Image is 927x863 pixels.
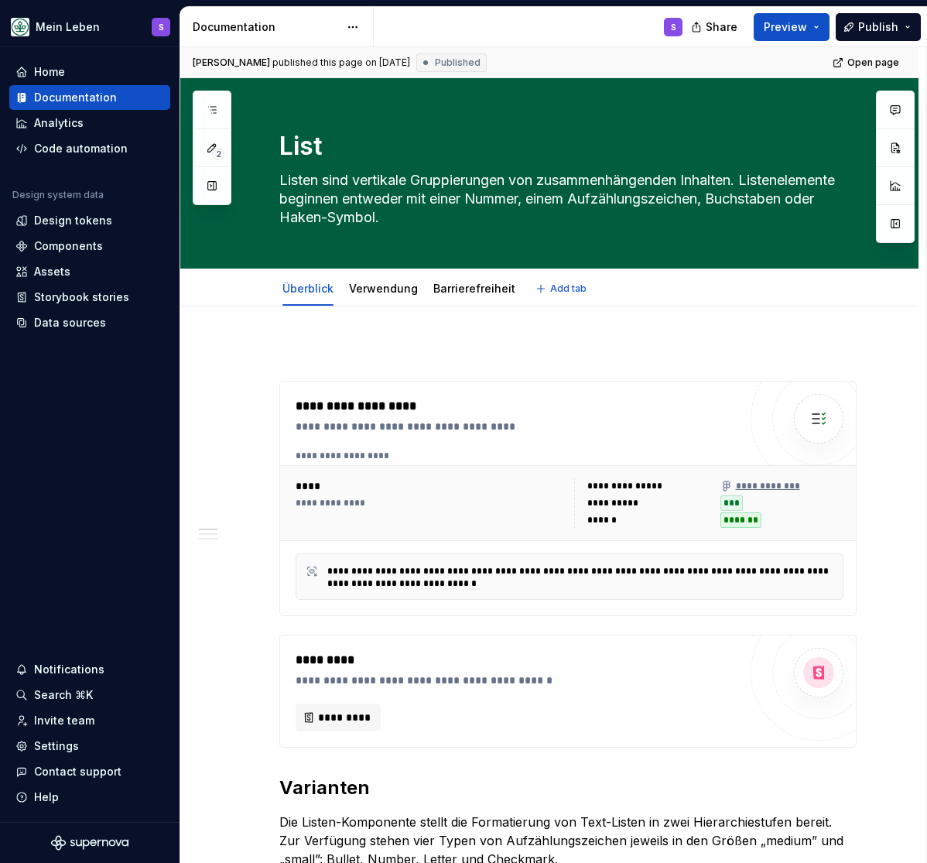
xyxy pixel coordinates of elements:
div: Verwendung [343,272,424,304]
div: Notifications [34,662,104,677]
a: Barrierefreiheit [433,282,515,295]
div: Data sources [34,315,106,330]
div: Documentation [193,19,339,35]
div: Help [34,789,59,805]
div: Invite team [34,713,94,728]
img: df5db9ef-aba0-4771-bf51-9763b7497661.png [11,18,29,36]
a: Assets [9,259,170,284]
div: S [671,21,676,33]
a: Components [9,234,170,259]
div: Design system data [12,189,104,201]
a: Design tokens [9,208,170,233]
span: Publish [858,19,898,35]
div: Analytics [34,115,84,131]
span: Published [435,57,481,69]
button: Search ⌘K [9,683,170,707]
button: Preview [754,13,830,41]
a: Invite team [9,708,170,733]
button: Contact support [9,759,170,784]
button: Notifications [9,657,170,682]
span: [PERSON_NAME] [193,57,270,69]
div: Documentation [34,90,117,105]
button: Share [683,13,747,41]
div: Home [34,64,65,80]
div: Search ⌘K [34,687,93,703]
button: Add tab [531,278,593,300]
div: Überblick [276,272,340,304]
div: Barrierefreiheit [427,272,522,304]
div: Contact support [34,764,121,779]
span: Share [706,19,737,35]
span: 2 [212,148,224,160]
a: Data sources [9,310,170,335]
div: S [159,21,164,33]
span: Add tab [550,283,587,295]
div: Mein Leben [36,19,100,35]
a: Storybook stories [9,285,170,310]
span: Open page [847,57,899,69]
a: Open page [828,52,906,74]
a: Analytics [9,111,170,135]
button: Publish [836,13,921,41]
a: Home [9,60,170,84]
button: Mein LebenS [3,10,176,43]
div: published this page on [DATE] [272,57,410,69]
button: Help [9,785,170,810]
textarea: Listen sind vertikale Gruppierungen von zusammenhängenden Inhalten. Listenelemente beginnen entwe... [276,168,853,231]
div: Components [34,238,103,254]
div: Code automation [34,141,128,156]
h2: Varianten [279,776,857,800]
a: Verwendung [349,282,418,295]
textarea: List [276,128,853,165]
div: Settings [34,738,79,754]
a: Überblick [282,282,334,295]
div: Assets [34,264,70,279]
a: Settings [9,734,170,759]
svg: Supernova Logo [51,835,128,851]
div: Storybook stories [34,289,129,305]
div: Design tokens [34,213,112,228]
span: Preview [764,19,807,35]
a: Code automation [9,136,170,161]
a: Documentation [9,85,170,110]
